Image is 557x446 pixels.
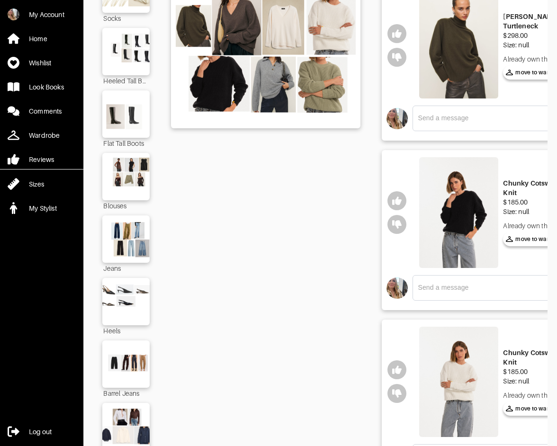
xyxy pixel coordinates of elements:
img: avatar [386,108,408,129]
div: Look Books [29,82,64,92]
img: Chunky Cotswolds Knit [419,327,498,437]
div: Comments [29,107,62,116]
img: Outfit Jeans [99,220,153,258]
img: Outfit Heeled Tall Boot [99,33,153,71]
div: My Account [29,10,64,19]
div: Jeans [102,263,150,273]
div: My Stylist [29,204,57,213]
img: Outfit Blouses [99,158,153,196]
img: avatar [386,277,408,299]
div: Flat Tall Boots [102,138,150,148]
div: Barrel Jeans [102,388,150,398]
div: Wishlist [29,58,51,68]
img: xWemDYNAqtuhRT7mQ8QZfc8g [8,9,19,20]
div: Heeled Tall Boot [102,75,150,86]
div: Log out [29,427,52,437]
div: Blouses [102,200,150,211]
div: Socks [102,13,150,23]
div: Home [29,34,47,44]
img: Chunky Cotswolds Knit [419,157,498,268]
img: Outfit Flat Tall Boots [99,95,153,133]
div: Wardrobe [29,131,60,140]
img: Outfit Button Downs [99,408,153,446]
div: Sizes [29,179,44,189]
img: Outfit Heels [99,283,153,321]
img: Outfit Barrel Jeans [99,345,153,383]
div: Reviews [29,155,54,164]
div: Heels [102,325,150,336]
